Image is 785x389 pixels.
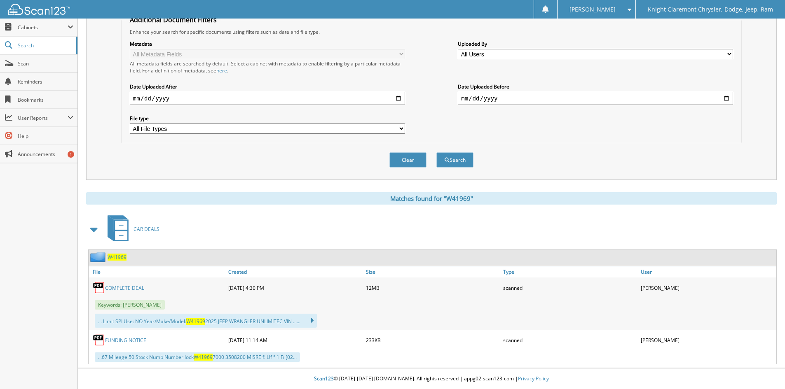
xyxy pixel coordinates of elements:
[639,266,776,277] a: User
[364,332,501,348] div: 233KB
[648,7,773,12] span: Knight Claremont Chrysler, Dodge, Jeep, Ram
[18,42,72,49] span: Search
[364,280,501,296] div: 12MB
[93,282,105,294] img: PDF.png
[314,375,334,382] span: Scan123
[68,151,74,158] div: 1
[226,280,364,296] div: [DATE] 4:30 PM
[130,92,405,105] input: start
[105,284,144,291] a: COMPLETE DEAL
[90,252,108,262] img: folder2.png
[126,28,737,35] div: Enhance your search for specific documents using filters such as date and file type.
[93,334,105,346] img: PDF.png
[130,40,405,47] label: Metadata
[194,354,213,361] span: W41969
[130,60,405,74] div: All metadata fields are searched by default. Select a cabinet with metadata to enable filtering b...
[78,369,785,389] div: © [DATE]-[DATE] [DOMAIN_NAME]. All rights reserved | appg02-scan123-com |
[86,192,777,205] div: Matches found for "W41969"
[95,352,300,362] div: ...67 Mileage 50 Stock Numb Number lock 7000 3508200 MISRE f: Uf ° 1 Fi [02...
[103,213,159,245] a: CAR DEALS
[458,92,733,105] input: end
[130,83,405,90] label: Date Uploaded After
[18,24,68,31] span: Cabinets
[8,4,70,15] img: scan123-logo-white.svg
[226,266,364,277] a: Created
[89,266,226,277] a: File
[639,280,776,296] div: [PERSON_NAME]
[569,7,616,12] span: [PERSON_NAME]
[226,332,364,348] div: [DATE] 11:14 AM
[130,115,405,122] label: File type
[436,152,473,168] button: Search
[18,133,73,140] span: Help
[126,15,221,24] legend: Additional Document Filters
[134,226,159,233] span: CAR DEALS
[216,67,227,74] a: here
[108,254,127,261] a: W41969
[18,151,73,158] span: Announcements
[501,280,639,296] div: scanned
[95,300,165,310] span: Keywords: [PERSON_NAME]
[95,314,317,328] div: ... Limit SPI Use: NO Year/Make/Model: 2025 JEEP WRANGLER UNLIMITEC VIN ......
[501,332,639,348] div: scanned
[518,375,549,382] a: Privacy Policy
[18,60,73,67] span: Scan
[639,332,776,348] div: [PERSON_NAME]
[364,266,501,277] a: Size
[18,78,73,85] span: Reminders
[18,96,73,103] span: Bookmarks
[458,40,733,47] label: Uploaded By
[18,114,68,121] span: User Reports
[389,152,426,168] button: Clear
[458,83,733,90] label: Date Uploaded Before
[501,266,639,277] a: Type
[186,318,205,325] span: W41969
[105,337,146,344] a: FUNDING NOTICE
